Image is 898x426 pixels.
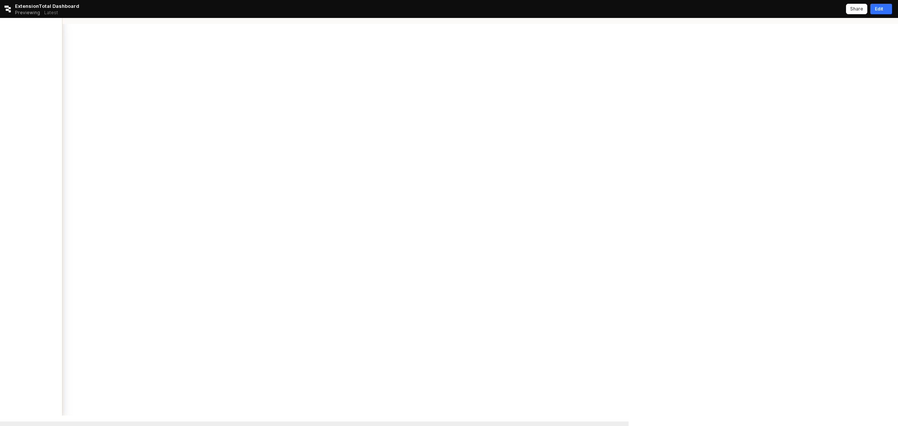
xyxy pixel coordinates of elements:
[15,2,79,10] span: ExtensionTotal Dashboard
[40,7,62,18] button: Releases and History
[82,2,90,10] button: Remove app from favorites
[870,4,892,14] button: Edit
[15,7,62,18] div: Previewing Latest
[846,4,867,14] button: Share app
[44,10,58,16] p: Latest
[850,6,863,12] p: Share
[62,18,898,24] main: App Frame
[15,9,40,16] span: Previewing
